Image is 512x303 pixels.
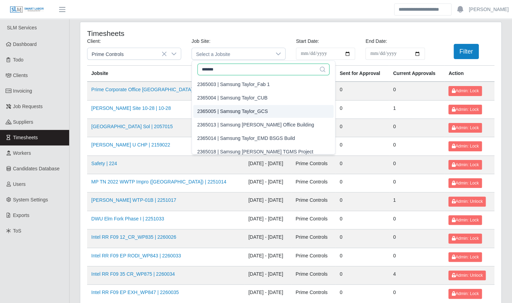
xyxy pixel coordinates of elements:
span: Select a Jobsite [192,48,271,59]
span: Admin: Lock [452,218,478,222]
td: Prime Controls [291,174,336,192]
td: [DATE] - [DATE] [244,155,291,174]
li: Samsung Taylor Office Building [193,119,334,131]
a: [PERSON_NAME] [469,6,509,13]
th: Jobsite [87,66,244,82]
th: Current Approvals [389,66,444,82]
label: Client: [87,38,101,45]
span: Todo [13,57,24,63]
td: 0 [389,285,444,303]
li: Samsung Taylor_CUB [193,92,334,104]
li: Samsung Taylor TGMS Project [193,145,334,158]
th: Action [444,66,494,82]
span: Admin: Lock [452,236,478,241]
span: Prime Controls [87,48,167,59]
span: SLM Services [7,25,37,30]
td: [DATE] - [DATE] [244,266,291,284]
td: 0 [336,248,389,266]
span: Suppliers [13,119,33,125]
img: SLM Logo [10,6,44,13]
td: [DATE] - [DATE] [244,248,291,266]
span: Timesheets [13,135,38,140]
div: 2365013 | Samsung [PERSON_NAME] Office Building [197,121,314,129]
span: Clients [13,73,28,78]
td: 0 [389,119,444,137]
td: Prime Controls [291,248,336,266]
li: Samsung Taylor_Fab 1 [193,78,334,91]
td: Prime Controls [291,192,336,211]
button: Admin: Lock [448,289,482,299]
div: 2365003 | Samsung Taylor_Fab 1 [197,81,270,88]
td: 0 [389,137,444,155]
td: 0 [336,192,389,211]
span: Admin: Lock [452,162,478,167]
td: 0 [336,155,389,174]
button: Admin: Lock [448,252,482,262]
button: Admin: Lock [448,160,482,170]
td: 0 [336,266,389,284]
a: [PERSON_NAME] WTP-01B | 2251017 [91,197,176,203]
td: 0 [336,100,389,119]
span: Invoicing [13,88,32,94]
button: Filter [454,44,479,59]
span: Admin: Lock [452,88,478,93]
td: [DATE] - [DATE] [244,285,291,303]
span: Admin: Lock [452,125,478,130]
span: Exports [13,212,29,218]
span: Users [13,181,26,187]
button: Admin: Unlock [448,197,486,206]
td: 0 [336,174,389,192]
a: Safety | 224 [91,161,117,166]
td: [DATE] - [DATE] [244,192,291,211]
a: [GEOGRAPHIC_DATA] Sol | 2057015 [91,124,173,129]
td: 0 [336,82,389,100]
input: Search [394,3,452,16]
div: 2365005 | Samsung Taylor_GCS [197,108,268,115]
span: Job Requests [13,104,43,109]
h4: Timesheets [87,29,251,38]
td: 0 [336,137,389,155]
button: Admin: Lock [448,178,482,188]
span: Admin: Unlock [452,199,483,204]
td: 0 [336,285,389,303]
td: 0 [389,82,444,100]
td: [DATE] - [DATE] [244,174,291,192]
td: 0 [389,155,444,174]
td: [DATE] - [DATE] [244,211,291,229]
button: Admin: Lock [448,105,482,114]
span: Admin: Lock [452,255,478,259]
td: 0 [389,211,444,229]
a: Intel RR F09 EP RODI_WP843 | 2260033 [91,253,181,258]
span: Admin: Lock [452,291,478,296]
div: 2365004 | Samsung Taylor_CUB [197,94,268,102]
a: Intel RR F09 EP EXH_WP847 | 2260035 [91,290,179,295]
span: Admin: Unlock [452,273,483,278]
span: System Settings [13,197,48,202]
th: Sent for Approval [336,66,389,82]
span: ToS [13,228,21,234]
button: Admin: Lock [448,86,482,96]
a: DWU Elm Fork Phase I | 2251033 [91,216,164,221]
td: 4 [389,266,444,284]
button: Admin: Unlock [448,271,486,280]
div: 2365018 | Samsung [PERSON_NAME] TGMS Project [197,148,314,155]
a: Intel RR F09 12_CR_WP835 | 2260026 [91,234,176,240]
a: [PERSON_NAME] Site 10-28 | 10-28 [91,105,171,111]
a: MP TN 2022 WWTP Impro ([GEOGRAPHIC_DATA]) | 2251014 [91,179,226,184]
td: Prime Controls [291,211,336,229]
button: Admin: Lock [448,123,482,133]
td: 0 [389,248,444,266]
td: 0 [336,119,389,137]
a: [PERSON_NAME] U CHP | 2159022 [91,142,170,148]
td: Prime Controls [291,229,336,248]
li: Samsung Taylor_EMD BSGS Build [193,132,334,145]
td: Prime Controls [291,285,336,303]
td: 1 [389,192,444,211]
label: Start Date: [296,38,319,45]
button: Admin: Lock [448,234,482,243]
span: Dashboard [13,41,37,47]
td: 0 [389,229,444,248]
span: Candidates Database [13,166,60,171]
label: Job Site: [192,38,210,45]
span: Admin: Lock [452,181,478,186]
